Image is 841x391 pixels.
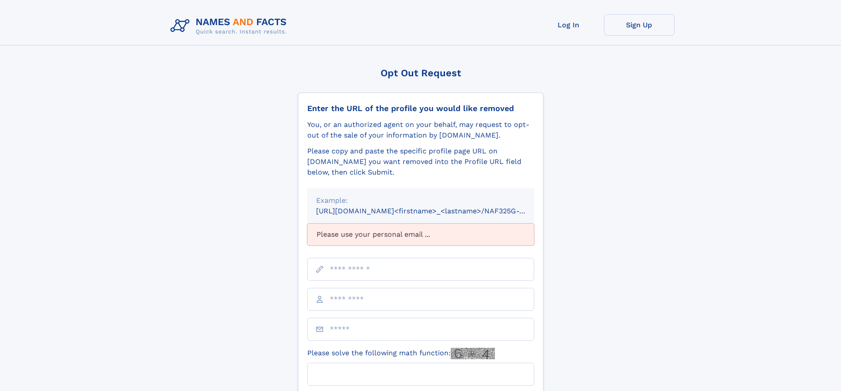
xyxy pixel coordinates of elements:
div: Please copy and paste the specific profile page URL on [DOMAIN_NAME] you want removed into the Pr... [307,146,534,178]
div: Opt Out Request [298,67,543,78]
a: Log In [533,14,604,36]
div: You, or an authorized agent on your behalf, may request to opt-out of the sale of your informatio... [307,119,534,141]
img: Logo Names and Facts [167,14,294,38]
label: Please solve the following math function: [307,348,495,359]
div: Please use your personal email ... [307,223,534,246]
a: Sign Up [604,14,675,36]
div: Enter the URL of the profile you would like removed [307,104,534,113]
div: Example: [316,195,525,206]
small: [URL][DOMAIN_NAME]<firstname>_<lastname>/NAF325G-xxxxxxxx [316,207,551,215]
